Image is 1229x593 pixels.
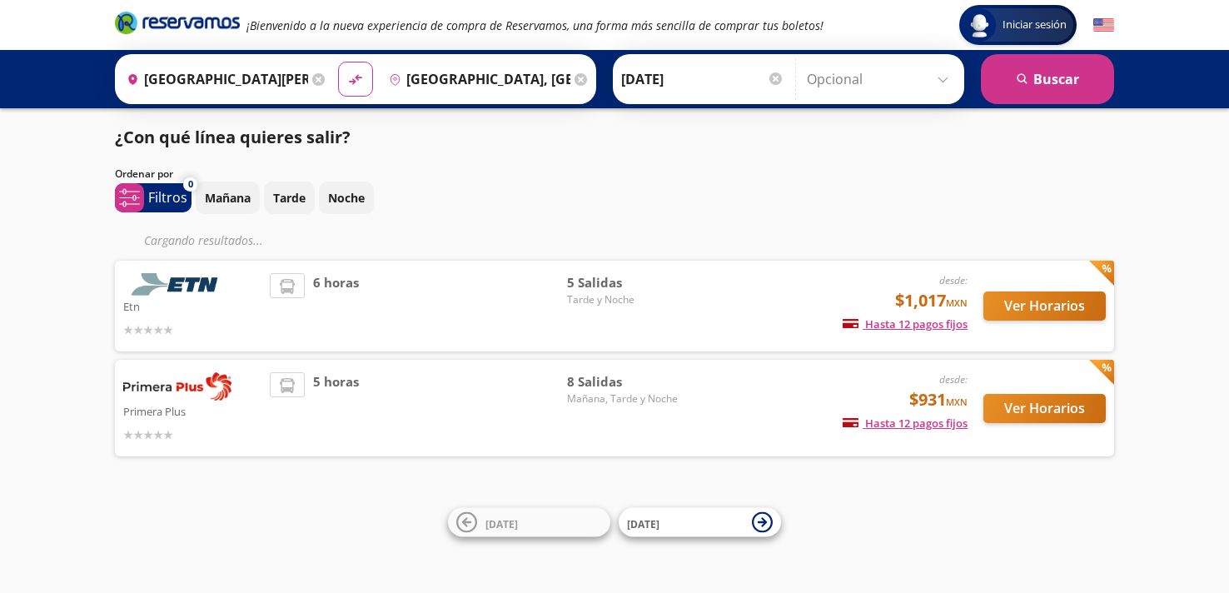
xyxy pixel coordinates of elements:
[196,182,260,214] button: Mañana
[567,273,684,292] span: 5 Salidas
[123,273,231,296] img: Etn
[313,273,359,339] span: 6 horas
[123,401,261,421] p: Primera Plus
[115,125,351,150] p: ¿Con qué línea quieres salir?
[939,372,968,386] em: desde:
[313,372,359,444] span: 5 horas
[485,516,518,531] span: [DATE]
[983,292,1106,321] button: Ver Horarios
[319,182,374,214] button: Noche
[567,391,684,406] span: Mañana, Tarde y Noche
[895,288,968,313] span: $1,017
[621,58,784,100] input: Elegir Fecha
[807,58,956,100] input: Opcional
[205,189,251,207] p: Mañana
[619,508,781,537] button: [DATE]
[115,183,192,212] button: 0Filtros
[567,372,684,391] span: 8 Salidas
[148,187,187,207] p: Filtros
[983,394,1106,423] button: Ver Horarios
[264,182,315,214] button: Tarde
[328,189,365,207] p: Noche
[144,232,263,248] em: Cargando resultados ...
[123,296,261,316] p: Etn
[981,54,1114,104] button: Buscar
[448,508,610,537] button: [DATE]
[382,58,570,100] input: Buscar Destino
[996,17,1073,33] span: Iniciar sesión
[246,17,823,33] em: ¡Bienvenido a la nueva experiencia de compra de Reservamos, una forma más sencilla de comprar tus...
[115,10,240,35] i: Brand Logo
[627,516,659,531] span: [DATE]
[567,292,684,307] span: Tarde y Noche
[123,372,231,401] img: Primera Plus
[909,387,968,412] span: $931
[843,316,968,331] span: Hasta 12 pagos fijos
[939,273,968,287] em: desde:
[188,177,193,192] span: 0
[946,396,968,408] small: MXN
[273,189,306,207] p: Tarde
[946,296,968,309] small: MXN
[843,416,968,431] span: Hasta 12 pagos fijos
[120,58,308,100] input: Buscar Origen
[115,167,173,182] p: Ordenar por
[1093,15,1114,36] button: English
[115,10,240,40] a: Brand Logo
